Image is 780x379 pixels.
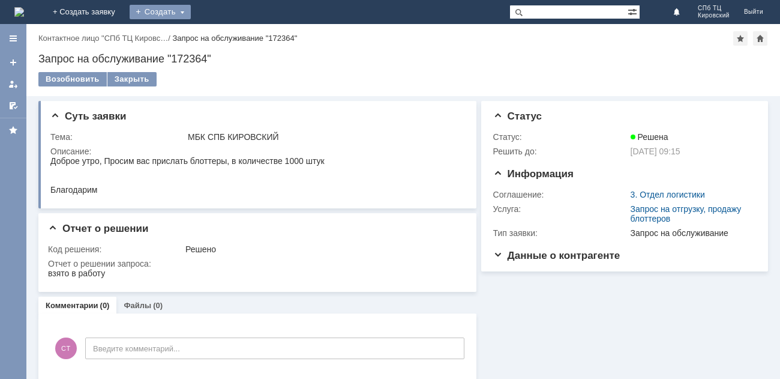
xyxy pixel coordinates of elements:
div: Запрос на обслуживание "172364" [38,53,768,65]
a: Комментарии [46,301,98,310]
span: Решена [631,132,668,142]
span: Суть заявки [50,111,126,122]
a: Запрос на отгрузку, продажу блоттеров [631,204,742,223]
div: Соглашение: [493,190,628,199]
div: Код решения: [48,244,183,254]
div: Решено [185,244,460,254]
div: Добавить в избранное [733,31,748,46]
span: Информация [493,168,574,180]
span: Кировский [698,12,730,19]
span: Данные о контрагенте [493,250,620,261]
div: (0) [153,301,163,310]
a: 3. Отдел логистики [631,190,705,199]
div: Отчет о решении запроса: [48,259,463,268]
span: Статус [493,111,542,122]
span: СТ [55,338,77,359]
div: Сделать домашней страницей [753,31,767,46]
div: (0) [100,301,110,310]
span: [DATE] 09:15 [631,147,680,156]
div: Создать [130,5,191,19]
span: Отчет о решении [48,223,148,234]
div: Услуга: [493,204,628,214]
span: Расширенный поиск [628,5,640,17]
div: Решить до: [493,147,628,156]
div: Тип заявки: [493,228,628,238]
div: Запрос на обслуживание [631,228,751,238]
a: Контактное лицо "СПб ТЦ Кировс… [38,34,168,43]
span: СПб ТЦ [698,5,730,12]
div: Запрос на обслуживание "172364" [172,34,297,43]
div: / [38,34,172,43]
div: Тема: [50,132,185,142]
a: Мои заявки [4,74,23,94]
div: Статус: [493,132,628,142]
a: Создать заявку [4,53,23,72]
div: Описание: [50,147,463,156]
a: Перейти на домашнюю страницу [14,7,24,17]
img: logo [14,7,24,17]
a: Файлы [124,301,151,310]
a: Мои согласования [4,96,23,115]
div: МБК СПБ КИРОВСКИЙ [188,132,460,142]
